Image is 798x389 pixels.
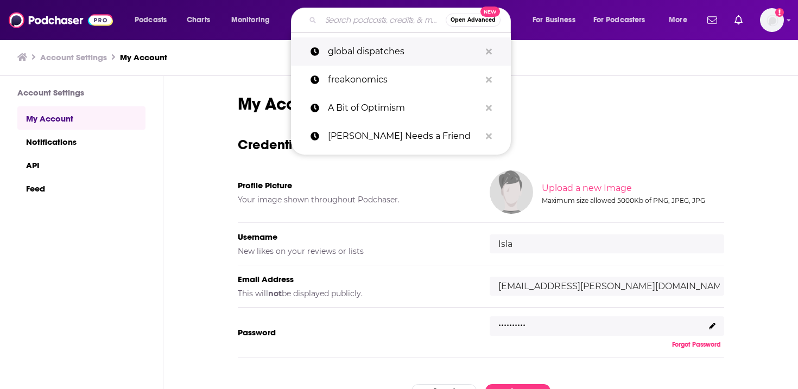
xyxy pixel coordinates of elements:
a: API [17,153,145,176]
span: For Business [533,12,575,28]
a: Notifications [17,130,145,153]
button: open menu [586,11,661,29]
a: A Bit of Optimism [291,94,511,122]
input: email [490,277,724,296]
h1: My Account [238,93,724,114]
a: My Account [17,106,145,130]
p: Conan O'Brien Needs a Friend [328,122,480,150]
h5: Email Address [238,274,472,284]
span: Open Advanced [451,17,496,23]
button: Forgot Password [669,340,724,349]
img: Your profile image [490,170,533,214]
a: Show notifications dropdown [703,11,721,29]
b: not [268,289,282,298]
span: Podcasts [135,12,167,28]
a: freakonomics [291,66,511,94]
button: open menu [661,11,701,29]
span: More [669,12,687,28]
h5: New likes on your reviews or lists [238,246,472,256]
span: Charts [187,12,210,28]
img: User Profile [760,8,784,32]
input: Search podcasts, credits, & more... [321,11,446,29]
span: Logged in as Isla [760,8,784,32]
a: Account Settings [40,52,107,62]
p: .......... [498,314,525,329]
h3: Credentials [238,136,724,153]
h3: Account Settings [17,87,145,98]
img: Podchaser - Follow, Share and Rate Podcasts [9,10,113,30]
button: Show profile menu [760,8,784,32]
svg: Add a profile image [775,8,784,17]
span: Monitoring [231,12,270,28]
button: open menu [525,11,589,29]
p: freakonomics [328,66,480,94]
span: New [480,7,500,17]
h5: Profile Picture [238,180,472,190]
p: global dispatches [328,37,480,66]
a: My Account [120,52,167,62]
p: A Bit of Optimism [328,94,480,122]
button: Open AdvancedNew [446,14,501,27]
h5: This will be displayed publicly. [238,289,472,298]
a: Charts [180,11,217,29]
h5: Username [238,232,472,242]
a: [PERSON_NAME] Needs a Friend [291,122,511,150]
h5: Password [238,327,472,337]
div: Search podcasts, credits, & more... [301,8,521,33]
span: For Podcasters [593,12,645,28]
button: open menu [224,11,284,29]
a: Show notifications dropdown [730,11,747,29]
div: Maximum size allowed 5000Kb of PNG, JPEG, JPG [542,196,722,205]
a: Feed [17,176,145,200]
a: global dispatches [291,37,511,66]
h5: Your image shown throughout Podchaser. [238,195,472,205]
input: username [490,234,724,253]
button: open menu [127,11,181,29]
